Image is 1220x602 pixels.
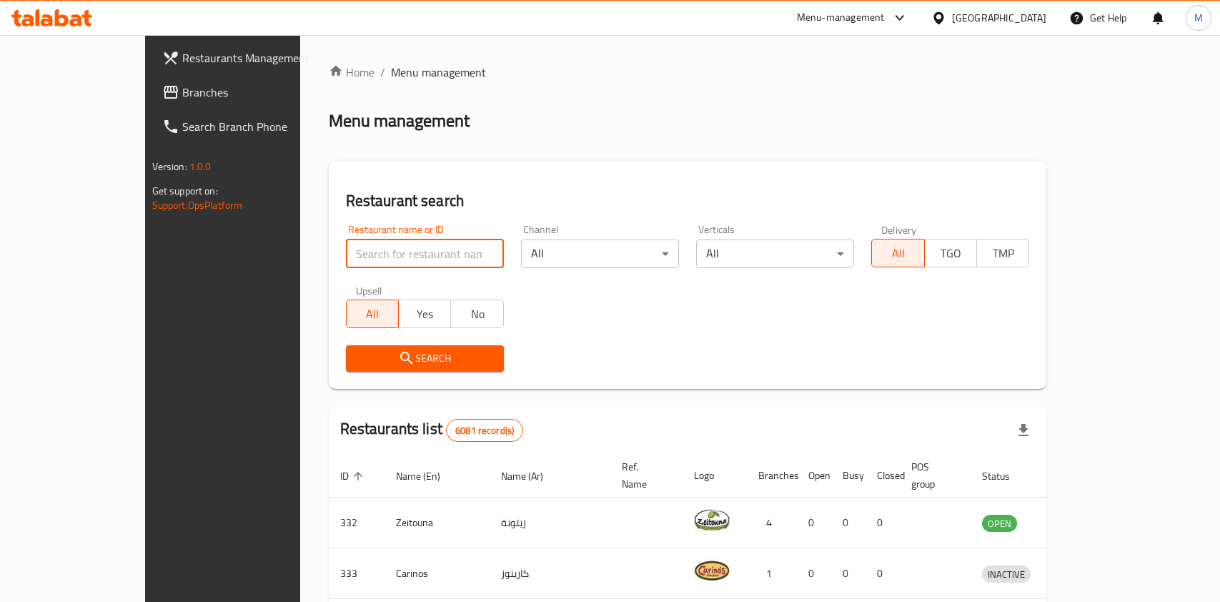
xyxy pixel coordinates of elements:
[346,345,504,372] button: Search
[490,498,610,548] td: زيتونة
[405,304,445,325] span: Yes
[982,468,1028,485] span: Status
[797,9,885,26] div: Menu-management
[352,304,393,325] span: All
[871,239,924,267] button: All
[450,300,503,328] button: No
[151,75,349,109] a: Branches
[694,502,730,538] img: Zeitouna
[380,64,385,81] li: /
[881,224,917,235] label: Delivery
[982,515,1017,532] span: OPEN
[340,418,524,442] h2: Restaurants list
[747,548,797,599] td: 1
[797,498,831,548] td: 0
[329,498,385,548] td: 332
[490,548,610,599] td: كارينوز
[1006,413,1041,448] div: Export file
[747,498,797,548] td: 4
[346,190,1030,212] h2: Restaurant search
[152,182,218,200] span: Get support on:
[182,49,337,66] span: Restaurants Management
[866,454,900,498] th: Closed
[357,350,492,367] span: Search
[696,240,854,268] div: All
[189,157,212,176] span: 1.0.0
[831,498,866,548] td: 0
[182,84,337,101] span: Branches
[329,109,470,132] h2: Menu management
[182,118,337,135] span: Search Branch Phone
[1194,10,1203,26] span: M
[152,157,187,176] span: Version:
[329,548,385,599] td: 333
[329,64,375,81] a: Home
[831,548,866,599] td: 0
[831,454,866,498] th: Busy
[924,239,977,267] button: TGO
[982,566,1031,583] div: INACTIVE
[457,304,497,325] span: No
[151,109,349,144] a: Search Branch Phone
[356,285,382,295] label: Upsell
[391,64,486,81] span: Menu management
[747,454,797,498] th: Branches
[398,300,451,328] button: Yes
[976,239,1029,267] button: TMP
[151,41,349,75] a: Restaurants Management
[982,566,1031,583] span: INACTIVE
[797,548,831,599] td: 0
[385,498,490,548] td: Zeitouna
[911,458,953,493] span: POS group
[152,196,243,214] a: Support.OpsPlatform
[878,243,918,264] span: All
[866,498,900,548] td: 0
[622,458,665,493] span: Ref. Name
[329,64,1047,81] nav: breadcrumb
[683,454,747,498] th: Logo
[521,240,679,268] div: All
[983,243,1023,264] span: TMP
[501,468,562,485] span: Name (Ar)
[447,424,522,438] span: 6081 record(s)
[346,240,504,268] input: Search for restaurant name or ID..
[446,419,523,442] div: Total records count
[385,548,490,599] td: Carinos
[340,468,367,485] span: ID
[952,10,1046,26] div: [GEOGRAPHIC_DATA]
[694,553,730,588] img: Carinos
[797,454,831,498] th: Open
[346,300,399,328] button: All
[931,243,971,264] span: TGO
[396,468,459,485] span: Name (En)
[866,548,900,599] td: 0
